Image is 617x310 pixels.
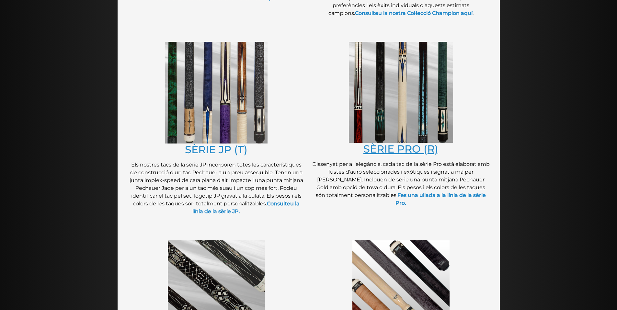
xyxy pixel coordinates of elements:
a: Consulteu la nostra Col·lecció Champion aquí [355,10,473,16]
a: SÈRIE PRO (R) [363,143,438,155]
font: . [473,10,474,16]
font: Els nostres tacs de la sèrie JP incorporen totes les característiques de construcció d'un tac Pec... [130,162,303,207]
font: Dissenyat per a l'elegància, cada tac de la sèrie Pro està elaborat amb fustes d'auró seleccionad... [312,161,490,198]
a: SÈRIE JP (T) [185,143,247,156]
a: Fes una ullada a la línia de la sèrie Pro. [395,192,486,206]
